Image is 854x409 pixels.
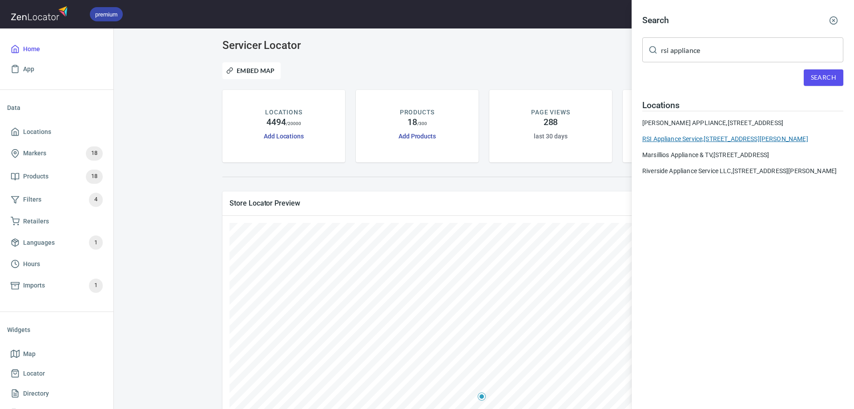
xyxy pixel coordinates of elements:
[811,72,836,83] span: Search
[642,150,843,159] a: Marsillios Appliance & TV,[STREET_ADDRESS]
[642,15,669,26] h4: Search
[642,150,843,159] div: Marsillios Appliance & TV, [STREET_ADDRESS]
[642,166,843,175] a: Riverside Appliance Service LLC,[STREET_ADDRESS][PERSON_NAME]
[661,37,843,62] input: Search for locations, markers or anything you want
[642,134,843,143] div: RSI Appliance Service, [STREET_ADDRESS][PERSON_NAME]
[642,166,843,175] div: Riverside Appliance Service LLC, [STREET_ADDRESS][PERSON_NAME]
[642,134,843,143] a: RSI Appliance Service,[STREET_ADDRESS][PERSON_NAME]
[642,100,843,111] h4: Locations
[642,118,843,127] a: [PERSON_NAME] APPLIANCE,[STREET_ADDRESS]
[642,118,843,127] div: [PERSON_NAME] APPLIANCE, [STREET_ADDRESS]
[804,69,843,86] button: Search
